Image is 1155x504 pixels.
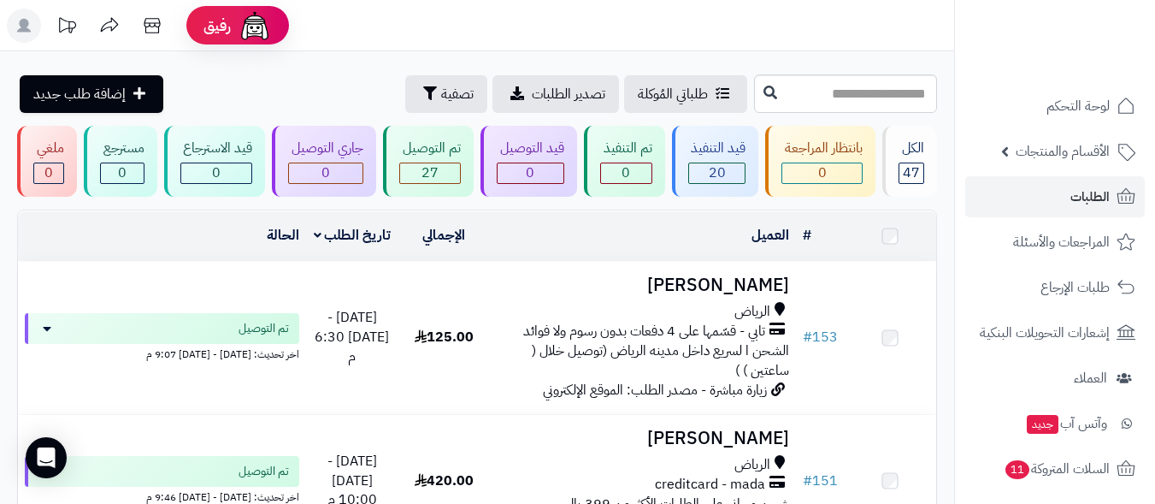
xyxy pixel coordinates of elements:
div: 0 [498,163,563,183]
a: المراجعات والأسئلة [965,222,1145,263]
a: #151 [803,471,838,491]
button: تصفية [405,75,487,113]
a: الكل47 [879,126,940,197]
span: رفيق [203,15,231,36]
a: تحديثات المنصة [45,9,88,47]
div: ملغي [33,139,64,158]
div: 0 [782,163,862,183]
span: [DATE] - [DATE] 6:30 م [315,307,389,367]
div: 0 [34,163,63,183]
a: الحالة [267,225,299,246]
span: إضافة طلب جديد [33,84,126,104]
span: 0 [818,163,827,183]
div: بانتظار المراجعة [781,139,863,158]
h3: [PERSON_NAME] [497,429,789,448]
div: 0 [101,163,144,183]
span: المراجعات والأسئلة [1013,230,1110,254]
span: طلباتي المُوكلة [638,84,708,104]
a: العميل [751,225,789,246]
span: # [803,471,812,491]
a: قيد التنفيذ 20 [669,126,763,197]
span: تصفية [441,84,474,104]
div: مسترجع [100,139,144,158]
span: الأقسام والمنتجات [1016,139,1110,163]
span: جديد [1027,415,1058,434]
span: إشعارات التحويلات البنكية [980,321,1110,345]
a: الإجمالي [422,225,465,246]
a: بانتظار المراجعة 0 [762,126,879,197]
div: قيد التنفيذ [688,139,746,158]
span: تم التوصيل [239,320,289,337]
h3: [PERSON_NAME] [497,276,789,295]
span: العملاء [1074,366,1107,390]
div: 0 [289,163,362,183]
div: 27 [400,163,460,183]
span: طلبات الإرجاع [1040,276,1110,299]
span: الطلبات [1070,185,1110,209]
a: #153 [803,327,838,347]
span: 47 [903,163,920,183]
span: 27 [421,163,439,183]
a: وآتس آبجديد [965,403,1145,444]
a: جاري التوصيل 0 [268,126,380,197]
a: مسترجع 0 [80,126,161,197]
span: 0 [526,163,534,183]
a: العملاء [965,358,1145,399]
span: تصدير الطلبات [532,84,605,104]
span: 0 [212,163,221,183]
div: الكل [899,139,924,158]
div: اخر تحديث: [DATE] - [DATE] 9:07 م [25,344,299,362]
div: جاري التوصيل [288,139,363,158]
span: 11 [1005,460,1029,479]
div: 20 [689,163,745,183]
a: الطلبات [965,176,1145,217]
a: # [803,225,811,246]
span: 0 [44,163,53,183]
div: 0 [181,163,252,183]
span: 0 [622,163,630,183]
span: creditcard - mada [655,475,765,495]
a: تصدير الطلبات [492,75,619,113]
a: قيد التوصيل 0 [477,126,580,197]
span: لوحة التحكم [1046,94,1110,118]
div: قيد الاسترجاع [180,139,253,158]
span: الشحن ا لسريع داخل مدينه الرياض (توصيل خلال ( ساعتين ) ) [532,341,789,381]
a: طلباتي المُوكلة [624,75,747,113]
div: قيد التوصيل [497,139,564,158]
a: ملغي 0 [14,126,80,197]
span: السلات المتروكة [1004,457,1110,481]
span: 0 [321,163,330,183]
span: 420.00 [415,471,474,491]
img: logo-2.png [1039,45,1139,81]
span: الرياض [734,302,770,322]
span: تابي - قسّمها على 4 دفعات بدون رسوم ولا فوائد [523,322,765,341]
div: تم التنفيذ [600,139,652,158]
span: وآتس آب [1025,412,1107,436]
a: تم التنفيذ 0 [580,126,669,197]
span: 125.00 [415,327,474,347]
a: السلات المتروكة11 [965,448,1145,489]
a: تاريخ الطلب [314,225,392,246]
a: طلبات الإرجاع [965,267,1145,308]
a: إشعارات التحويلات البنكية [965,312,1145,353]
span: 0 [118,163,127,183]
span: زيارة مباشرة - مصدر الطلب: الموقع الإلكتروني [543,380,767,400]
a: قيد الاسترجاع 0 [161,126,269,197]
div: 0 [601,163,651,183]
div: تم التوصيل [399,139,461,158]
span: # [803,327,812,347]
span: تم التوصيل [239,463,289,480]
span: 20 [709,163,726,183]
a: تم التوصيل 27 [380,126,477,197]
a: لوحة التحكم [965,86,1145,127]
a: إضافة طلب جديد [20,75,163,113]
img: ai-face.png [238,9,272,43]
span: الرياض [734,455,770,475]
div: Open Intercom Messenger [26,437,67,478]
